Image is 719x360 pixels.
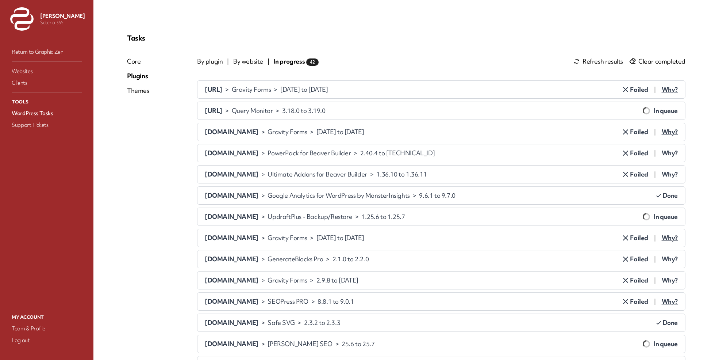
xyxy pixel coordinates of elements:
[316,276,358,285] span: 2.9.8 to [DATE]
[222,85,232,94] span: >
[621,297,648,306] span: Click here to remove it
[621,255,648,264] span: Click here to remove it
[205,297,258,306] span: [DOMAIN_NAME]
[352,212,362,221] span: >
[638,57,685,66] span: Clear completed
[306,58,318,66] span: 42
[205,191,258,200] span: [DOMAIN_NAME]
[268,340,332,348] span: [PERSON_NAME] SEO
[662,149,678,158] span: Click here to see details
[127,72,149,80] div: Plugins
[205,106,222,115] span: [URL]
[10,335,83,345] a: Log out
[362,212,405,221] span: 1.25.6 to 1.25.7
[205,170,258,178] span: [DOMAIN_NAME]
[376,170,427,179] span: 1.36.10 to 1.36.11
[127,86,149,95] div: Themes
[662,170,678,179] span: Click here to see details
[258,297,268,306] span: >
[10,108,83,118] a: WordPress Tasks
[654,340,678,348] span: In queue
[268,297,308,306] span: SEOPress PRO
[304,318,340,327] span: 2.3.2 to 2.3.3
[621,234,648,242] span: Click here to remove it
[227,57,229,66] span: |
[232,85,271,94] span: Gravity Forms
[10,97,83,107] p: Tools
[268,318,295,327] span: Safe SVG
[258,149,268,158] span: >
[323,255,332,264] span: >
[268,170,367,179] span: Ultimate Addons for Beaver Builder
[367,170,377,179] span: >
[648,85,662,94] span: |
[654,106,678,115] span: In queue
[10,312,83,322] p: My Account
[205,128,258,136] span: [DOMAIN_NAME]
[10,78,83,88] a: Clients
[10,47,83,57] a: Return to Graphic Zen
[127,34,685,42] p: Tasks
[258,276,268,285] span: >
[332,255,369,264] span: 2.1.0 to 2.2.0
[621,170,648,179] span: Click here to remove it
[662,255,678,264] span: Click here to see details
[307,234,316,242] span: >
[222,106,232,115] span: >
[268,276,307,285] span: Gravity Forms
[621,128,648,136] span: Click here to remove it
[318,297,354,306] span: 8.8.1 to 9.0.1
[648,234,662,242] span: |
[205,255,258,263] span: [DOMAIN_NAME]
[648,297,662,306] span: |
[258,191,268,200] span: >
[271,85,280,94] span: >
[273,106,282,115] span: >
[205,276,258,284] span: [DOMAIN_NAME]
[205,340,258,348] span: [DOMAIN_NAME]
[258,234,268,242] span: >
[574,57,623,66] button: Refresh results
[648,149,662,158] span: |
[258,318,268,327] span: >
[282,106,326,115] span: 3.18.0 to 3.19.0
[10,323,83,334] a: Team & Profile
[655,191,678,200] span: Click here to remove it
[10,66,83,76] a: Websites
[308,297,318,306] span: >
[662,85,678,94] span: Click here to see details
[268,57,269,66] span: |
[655,318,678,327] span: Click here to remove it
[274,57,319,66] span: In progress
[268,149,351,158] span: PowerPack for Beaver Builder
[197,57,223,66] span: By plugin
[232,106,273,115] span: Query Monitor
[233,57,263,66] span: By website
[258,170,268,179] span: >
[307,276,316,285] span: >
[40,12,85,20] p: [PERSON_NAME]
[258,255,268,264] span: >
[205,318,258,327] span: [DOMAIN_NAME]
[621,149,648,158] span: Click here to remove it
[268,191,410,200] span: Google Analytics for WordPress by MonsterInsights
[205,234,258,242] span: [DOMAIN_NAME]
[316,234,364,242] span: [DATE] to [DATE]
[205,85,222,94] span: [URL]
[258,340,268,348] span: >
[205,212,258,221] span: [DOMAIN_NAME]
[295,318,304,327] span: >
[629,57,685,66] button: Clear completed
[648,170,662,179] span: |
[419,191,455,200] span: 9.6.1 to 9.7.0
[621,85,648,94] span: Click here to remove it
[268,234,307,242] span: Gravity Forms
[360,149,435,158] span: 2.40.4 to [TECHNICAL_ID]
[351,149,360,158] span: >
[662,128,678,136] span: Click here to see details
[307,128,316,136] span: >
[10,120,83,130] a: Support Tickets
[654,212,678,221] span: In queue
